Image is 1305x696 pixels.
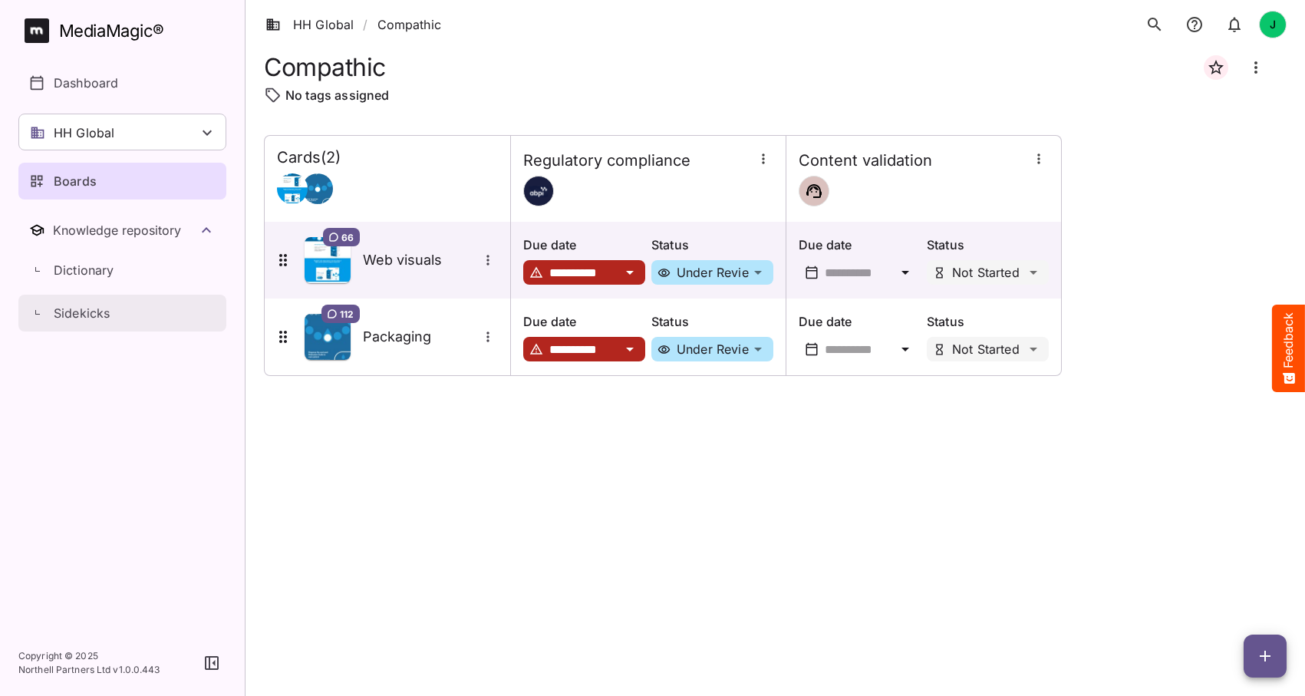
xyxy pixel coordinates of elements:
button: More options for Packaging [478,327,498,347]
img: tag-outline.svg [264,86,282,104]
p: Not Started [952,266,1020,279]
p: Copyright © 2025 [18,649,160,663]
p: No tags assigned [285,86,389,104]
a: MediaMagic® [25,18,226,43]
p: Dictionary [54,261,114,279]
p: Due date [799,312,921,331]
p: Status [927,312,1049,331]
h5: Web visuals [363,251,478,269]
span: / [363,15,367,34]
p: Boards [54,172,97,190]
p: Dashboard [54,74,118,92]
a: Dictionary [18,252,226,289]
p: Status [651,236,773,254]
h4: Content validation [799,151,932,170]
a: Sidekicks [18,295,226,332]
div: J [1259,11,1287,38]
p: Under Review [677,343,759,355]
button: search [1139,9,1170,40]
img: Asset Thumbnail [305,314,351,360]
a: Dashboard [18,64,226,101]
p: Due date [799,236,921,254]
p: Not Started [952,343,1020,355]
button: Toggle Knowledge repository [18,212,226,249]
span: 66 [341,231,354,243]
div: Knowledge repository [53,223,197,238]
p: Northell Partners Ltd v 1.0.0.443 [18,663,160,677]
button: notifications [1219,9,1250,40]
button: Board more options [1237,49,1274,86]
p: Sidekicks [54,304,110,322]
button: More options for Web visuals [478,250,498,270]
button: notifications [1179,9,1210,40]
a: HH Global [265,15,354,34]
button: Feedback [1272,305,1305,392]
h1: Compathic [264,53,386,81]
h5: Packaging [363,328,478,346]
p: HH Global [54,124,114,142]
img: Asset Thumbnail [305,237,351,283]
div: MediaMagic ® [59,18,164,44]
p: Status [651,312,773,331]
p: Status [927,236,1049,254]
h4: Regulatory compliance [523,151,690,170]
p: Due date [523,312,645,331]
p: Under Review [677,266,759,279]
a: Boards [18,163,226,200]
h4: Cards ( 2 ) [277,148,341,167]
p: Due date [523,236,645,254]
span: 112 [340,308,354,320]
nav: Knowledge repository [18,212,226,335]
